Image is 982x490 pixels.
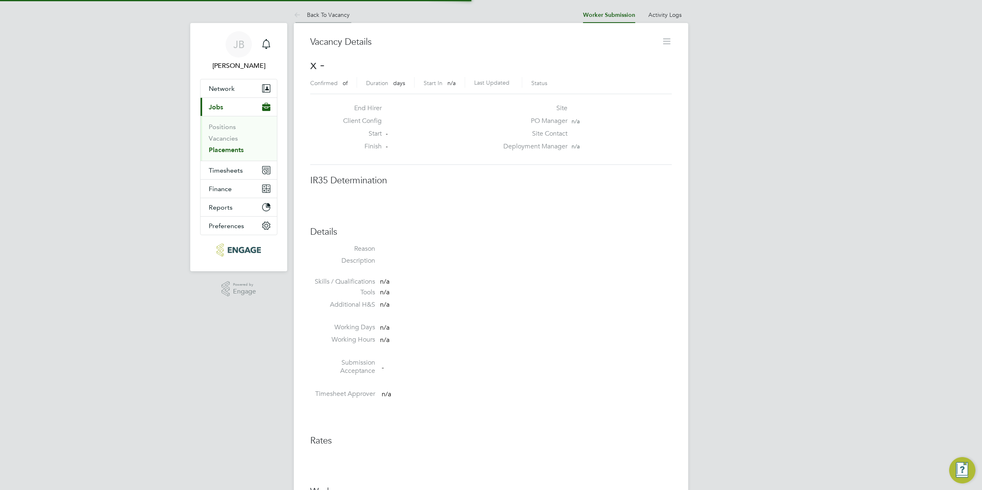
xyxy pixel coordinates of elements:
a: Powered byEngage [221,281,256,297]
a: Placements [209,146,244,154]
h3: Rates [310,435,672,447]
span: Timesheets [209,166,243,174]
a: Positions [209,123,236,131]
span: - [386,143,388,150]
span: n/a [382,390,391,398]
span: n/a [380,336,390,344]
span: Josh Boulding [200,61,277,71]
label: PO Manager [498,117,567,125]
a: Back To Vacancy [294,11,350,18]
span: days [393,79,405,87]
a: Vacancies [209,134,238,142]
span: Jobs [209,103,223,111]
span: n/a [572,143,580,150]
label: End Hirer [337,104,382,113]
button: Timesheets [201,161,277,179]
div: Jobs [201,116,277,161]
label: Working Days [310,323,375,332]
span: Engage [233,288,256,295]
span: n/a [380,300,390,309]
label: Confirmed [310,79,338,87]
label: Last Updated [474,79,509,86]
span: x - [310,57,325,73]
span: n/a [380,277,390,286]
button: Reports [201,198,277,216]
span: Powered by [233,281,256,288]
span: Preferences [209,222,244,230]
span: of [343,79,348,87]
button: Engage Resource Center [949,457,975,483]
span: n/a [380,288,390,296]
label: Duration [366,79,388,87]
nav: Main navigation [190,23,287,271]
h3: IR35 Determination [310,175,672,187]
label: Submission Acceptance [310,358,375,376]
button: Finance [201,180,277,198]
label: Start [337,129,382,138]
label: Skills / Qualifications [310,277,375,286]
label: Timesheet Approver [310,390,375,398]
label: Site Contact [498,129,567,138]
span: JB [233,39,244,50]
span: - [382,363,384,371]
span: Finance [209,185,232,193]
label: Reason [310,245,375,253]
label: Finish [337,142,382,151]
label: Status [531,79,547,87]
h3: Vacancy Details [310,36,649,48]
h3: Details [310,226,672,238]
label: Additional H&S [310,300,375,309]
span: n/a [447,79,456,87]
span: - [386,130,388,137]
span: n/a [380,324,390,332]
span: Network [209,85,235,92]
a: Worker Submission [583,12,635,18]
span: Reports [209,203,233,211]
a: Activity Logs [648,11,682,18]
button: Network [201,79,277,97]
a: Go to home page [200,243,277,257]
label: Tools [310,288,375,297]
button: Preferences [201,217,277,235]
a: JB[PERSON_NAME] [200,31,277,71]
label: Deployment Manager [498,142,567,151]
label: Start In [424,79,443,87]
label: Description [310,257,375,265]
label: Client Config [337,117,382,125]
label: Site [498,104,567,113]
button: Jobs [201,98,277,116]
img: protocol-logo-retina.png [217,243,260,257]
label: Working Hours [310,335,375,344]
span: n/a [572,118,580,125]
